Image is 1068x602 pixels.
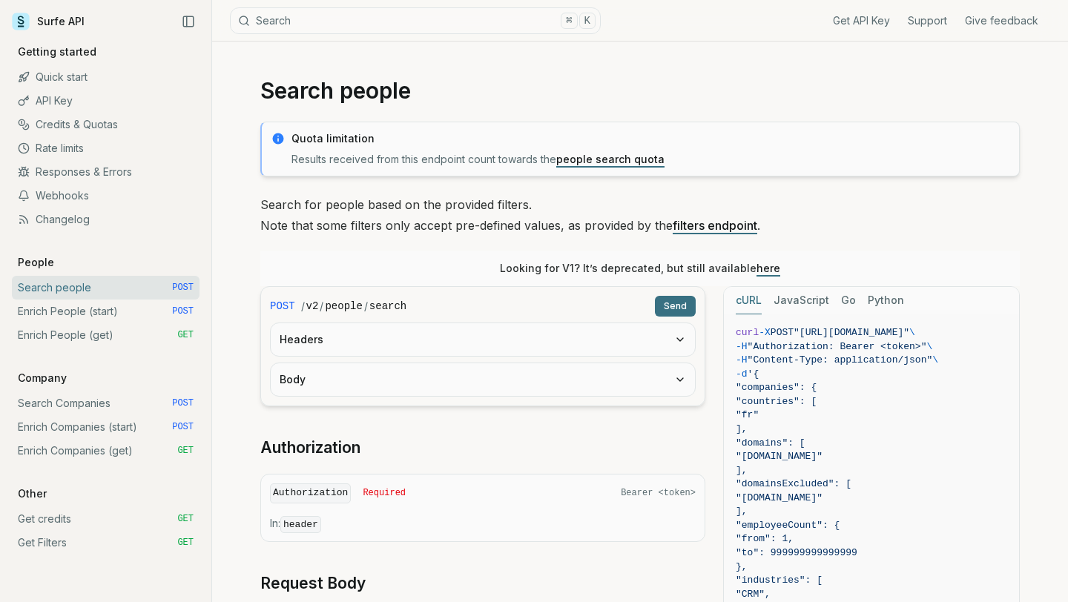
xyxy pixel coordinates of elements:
a: Enrich Companies (start) POST [12,415,200,439]
a: API Key [12,89,200,113]
span: ], [736,423,748,434]
span: Bearer <token> [621,487,696,499]
span: -H [736,354,748,365]
p: Getting started [12,44,102,59]
span: "domains": [ [736,437,805,449]
a: Credits & Quotas [12,113,200,136]
a: Search people POST [12,276,200,300]
span: "domainsExcluded": [ [736,478,851,489]
span: "employeeCount": { [736,520,840,531]
span: / [301,299,305,314]
code: Authorization [270,483,351,503]
span: "from": 1, [736,533,794,544]
a: Authorization [260,437,360,458]
span: "Authorization: Bearer <token>" [748,341,927,352]
button: Collapse Sidebar [177,10,200,33]
span: GET [177,513,194,525]
span: "[DOMAIN_NAME]" [736,492,823,503]
span: POST [771,327,794,338]
span: "to": 999999999999999 [736,547,857,558]
span: POST [172,421,194,433]
span: "countries": [ [736,396,817,407]
span: GET [177,537,194,549]
p: Quota limitation [291,131,1010,146]
code: search [369,299,406,314]
span: GET [177,329,194,341]
a: Get Filters GET [12,531,200,555]
span: ], [736,506,748,517]
span: "[URL][DOMAIN_NAME]" [794,327,909,338]
a: Search Companies POST [12,391,200,415]
span: \ [932,354,938,365]
a: Enrich Companies (get) GET [12,439,200,463]
span: curl [736,327,759,338]
span: POST [172,282,194,294]
button: JavaScript [774,287,829,314]
span: GET [177,445,194,457]
button: Headers [271,323,695,356]
a: Surfe API [12,10,85,33]
span: "industries": [ [736,575,823,586]
a: Enrich People (start) POST [12,300,200,323]
a: Changelog [12,208,200,231]
span: "CRM", [736,589,771,600]
kbd: K [579,13,596,29]
span: / [320,299,323,314]
p: In: [270,516,696,532]
a: Rate limits [12,136,200,160]
code: v2 [306,299,319,314]
span: -X [759,327,771,338]
button: Python [868,287,904,314]
span: \ [909,327,915,338]
span: Required [363,487,406,499]
span: -d [736,368,748,380]
code: header [280,516,321,533]
button: Send [655,296,696,317]
a: Request Body [260,573,366,594]
span: "companies": { [736,382,817,393]
a: Webhooks [12,184,200,208]
a: filters endpoint [673,218,757,233]
span: / [364,299,368,314]
span: "fr" [736,409,759,420]
span: POST [172,305,194,317]
a: here [756,262,780,274]
a: people search quota [556,153,665,165]
button: Body [271,363,695,396]
p: People [12,255,60,270]
a: Give feedback [965,13,1038,28]
p: Search for people based on the provided filters. Note that some filters only accept pre-defined v... [260,194,1020,236]
span: "[DOMAIN_NAME]" [736,451,823,462]
button: cURL [736,287,762,314]
a: Responses & Errors [12,160,200,184]
span: -H [736,341,748,352]
p: Looking for V1? It’s deprecated, but still available [500,261,780,276]
p: Results received from this endpoint count towards the [291,152,1010,167]
span: }, [736,561,748,572]
h1: Search people [260,77,1020,104]
span: POST [270,299,295,314]
a: Get API Key [833,13,890,28]
span: \ [926,341,932,352]
code: people [325,299,362,314]
span: "Content-Type: application/json" [748,354,933,365]
span: '{ [748,368,759,380]
p: Other [12,486,53,501]
a: Support [908,13,947,28]
button: Search⌘K [230,7,601,34]
a: Quick start [12,65,200,89]
span: POST [172,397,194,409]
p: Company [12,371,73,386]
button: Go [841,287,856,314]
a: Get credits GET [12,507,200,531]
a: Enrich People (get) GET [12,323,200,347]
kbd: ⌘ [561,13,577,29]
span: ], [736,465,748,476]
